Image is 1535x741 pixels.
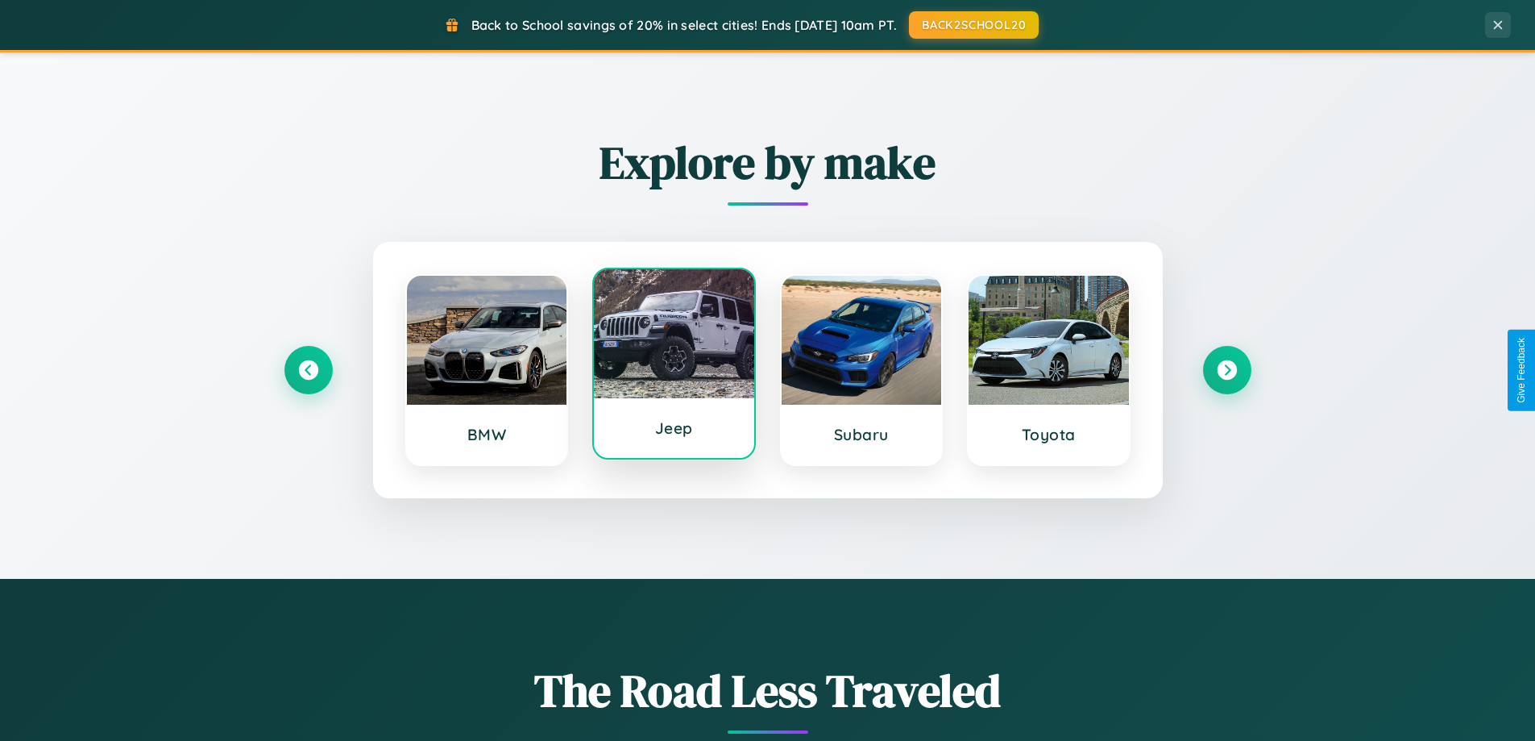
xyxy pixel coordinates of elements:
span: Back to School savings of 20% in select cities! Ends [DATE] 10am PT. [471,17,897,33]
h2: Explore by make [284,131,1251,194]
div: Give Feedback [1516,338,1527,403]
button: BACK2SCHOOL20 [909,11,1039,39]
h1: The Road Less Traveled [284,660,1251,722]
h3: Jeep [610,418,738,438]
h3: Toyota [985,425,1113,444]
h3: Subaru [798,425,926,444]
h3: BMW [423,425,551,444]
